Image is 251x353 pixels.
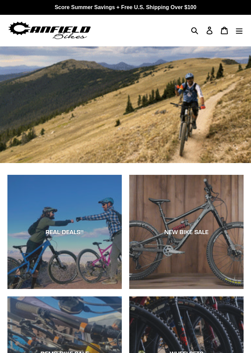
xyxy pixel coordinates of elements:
[129,175,244,289] a: NEW BIKE SALE
[7,175,122,289] a: REAL DEALS!!
[7,228,122,236] div: REAL DEALS!!
[7,20,92,41] img: Canfield Bikes
[232,23,247,38] button: Menu
[129,228,244,236] div: NEW BIKE SALE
